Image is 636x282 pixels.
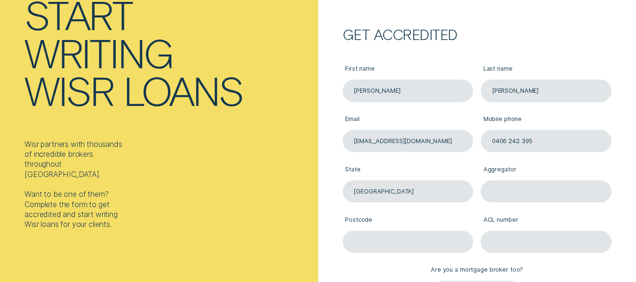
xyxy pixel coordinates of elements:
[481,160,612,180] label: Aggregator
[24,71,113,109] div: Wisr
[123,71,243,109] div: loans
[343,109,474,130] label: Email
[481,59,612,80] label: Last name
[343,160,474,180] label: State
[24,33,172,72] div: writing
[343,59,474,80] label: First name
[481,210,612,231] label: ACL number
[24,139,129,230] div: Wisr partners with thousands of incredible brokers throughout [GEOGRAPHIC_DATA]. Want to be one o...
[481,109,612,130] label: Mobile phone
[343,29,612,40] h2: Get accredited
[343,210,474,231] label: Postcode
[428,260,526,281] label: Are you a mortgage broker too?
